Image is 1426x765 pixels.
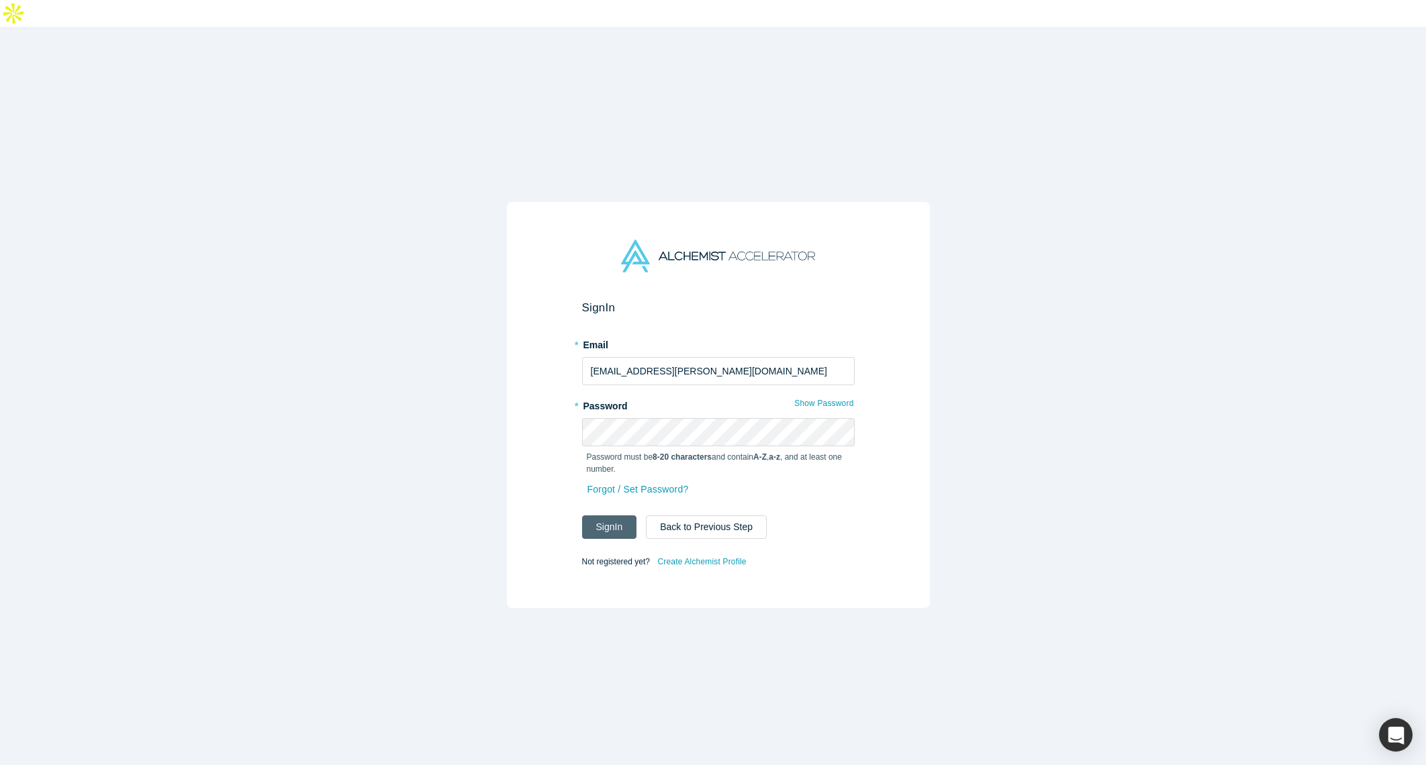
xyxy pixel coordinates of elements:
label: Password [582,395,855,413]
strong: A-Z [753,452,767,462]
button: Back to Previous Step [646,515,767,539]
button: SignIn [582,515,637,539]
label: Email [582,334,855,352]
button: Show Password [794,395,854,412]
a: Create Alchemist Profile [657,553,747,570]
span: Not registered yet? [582,557,650,566]
strong: a-z [769,452,780,462]
strong: 8-20 characters [653,452,712,462]
img: Alchemist Accelerator Logo [621,240,814,272]
a: Forgot / Set Password? [587,478,690,501]
p: Password must be and contain , , and at least one number. [587,451,850,475]
h2: Sign In [582,301,855,315]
